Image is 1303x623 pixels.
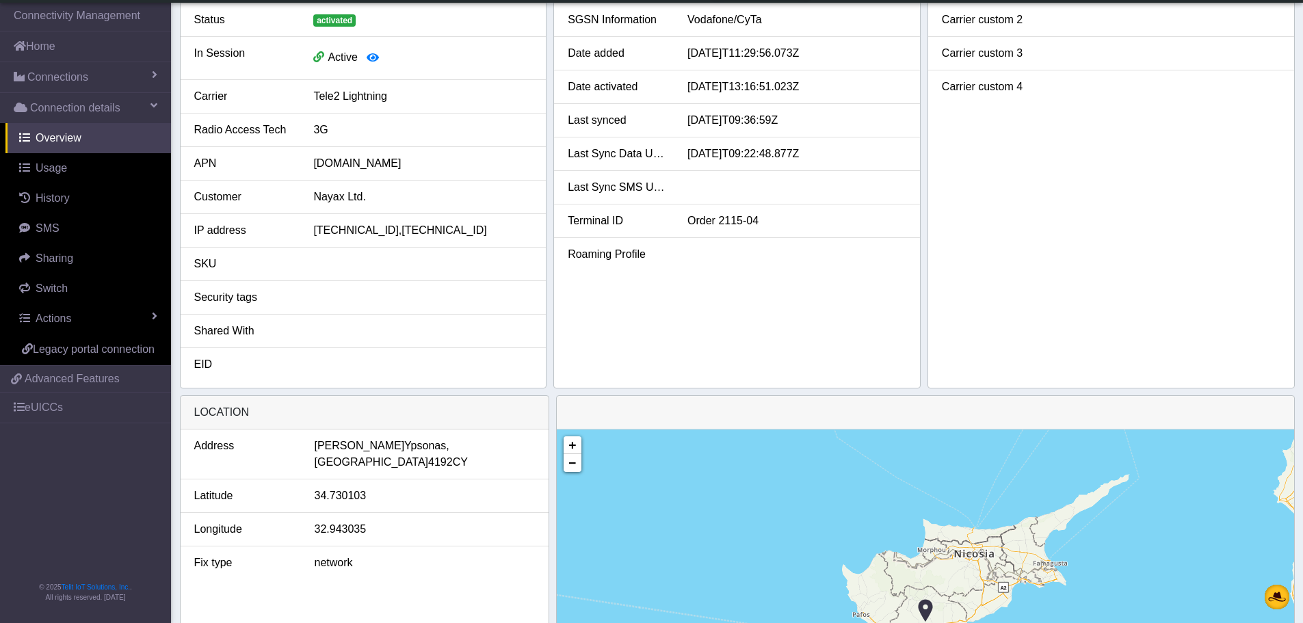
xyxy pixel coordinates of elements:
[932,79,1051,95] div: Carrier custom 4
[5,153,171,183] a: Usage
[184,555,304,571] div: Fix type
[184,438,304,470] div: Address
[677,213,917,229] div: Order 2115-04
[557,12,677,28] div: SGSN Information
[33,343,155,355] span: Legacy portal connection
[304,488,545,504] div: 34.730103
[557,79,677,95] div: Date activated
[315,438,405,454] span: [PERSON_NAME]
[25,371,120,387] span: Advanced Features
[184,323,304,339] div: Shared With
[677,12,917,28] div: Vodafone/CyTa
[557,179,677,196] div: Last Sync SMS Usage
[184,88,304,105] div: Carrier
[184,189,304,205] div: Customer
[932,12,1051,28] div: Carrier custom 2
[5,183,171,213] a: History
[36,162,67,174] span: Usage
[36,222,60,234] span: SMS
[5,304,171,334] a: Actions
[184,521,304,538] div: Longitude
[304,521,545,538] div: 32.943035
[428,454,453,470] span: 4192
[181,396,549,429] div: LOCATION
[5,243,171,274] a: Sharing
[304,555,545,571] div: network
[313,14,356,27] span: activated
[62,583,130,591] a: Telit IoT Solutions, Inc.
[557,112,677,129] div: Last synced
[36,192,70,204] span: History
[184,155,304,172] div: APN
[184,222,304,239] div: IP address
[557,45,677,62] div: Date added
[184,122,304,138] div: Radio Access Tech
[557,246,677,263] div: Roaming Profile
[303,88,542,105] div: Tele2 Lightning
[303,222,542,239] div: [TECHNICAL_ID],[TECHNICAL_ID]
[315,454,429,470] span: [GEOGRAPHIC_DATA]
[5,123,171,153] a: Overview
[303,189,542,205] div: Nayax Ltd.
[677,112,917,129] div: [DATE]T09:36:59Z
[184,45,304,71] div: In Session
[677,79,917,95] div: [DATE]T13:16:51.023Z
[184,12,304,28] div: Status
[5,213,171,243] a: SMS
[184,256,304,272] div: SKU
[36,132,81,144] span: Overview
[27,69,88,85] span: Connections
[5,274,171,304] a: Switch
[303,122,542,138] div: 3G
[557,146,677,162] div: Last Sync Data Usage
[677,45,917,62] div: [DATE]T11:29:56.073Z
[184,488,304,504] div: Latitude
[303,155,542,172] div: [DOMAIN_NAME]
[932,45,1051,62] div: Carrier custom 3
[453,454,468,470] span: CY
[36,282,68,294] span: Switch
[557,213,677,229] div: Terminal ID
[184,289,304,306] div: Security tags
[36,313,71,324] span: Actions
[184,356,304,373] div: EID
[564,436,581,454] a: Zoom in
[358,45,388,71] button: View session details
[404,438,449,454] span: Ypsonas,
[328,51,358,63] span: Active
[564,454,581,472] a: Zoom out
[30,100,120,116] span: Connection details
[36,252,73,264] span: Sharing
[677,146,917,162] div: [DATE]T09:22:48.877Z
